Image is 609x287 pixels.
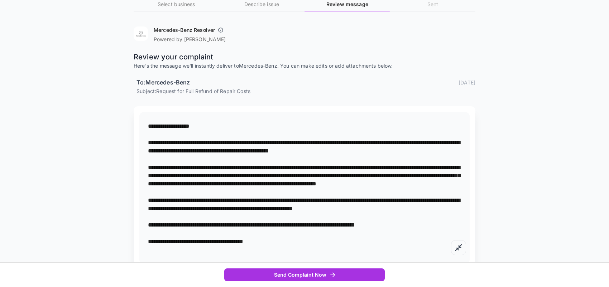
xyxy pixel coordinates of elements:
p: Powered by [PERSON_NAME] [154,36,226,43]
p: Subject: Request for Full Refund of Repair Costs [136,87,475,95]
h6: To: Mercedes-Benz [136,78,190,87]
h6: Mercedes-Benz Resolver [154,26,215,34]
p: Review your complaint [134,52,475,62]
h6: Sent [390,0,475,8]
h6: Review message [304,0,390,8]
p: [DATE] [459,79,475,86]
p: Here's the message we'll instantly deliver to Mercedes-Benz . You can make edits or add attachmen... [134,62,475,69]
img: Mercedes-Benz [134,26,148,41]
h6: Select business [134,0,219,8]
button: Send Complaint Now [224,268,385,282]
h6: Describe issue [219,0,304,8]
